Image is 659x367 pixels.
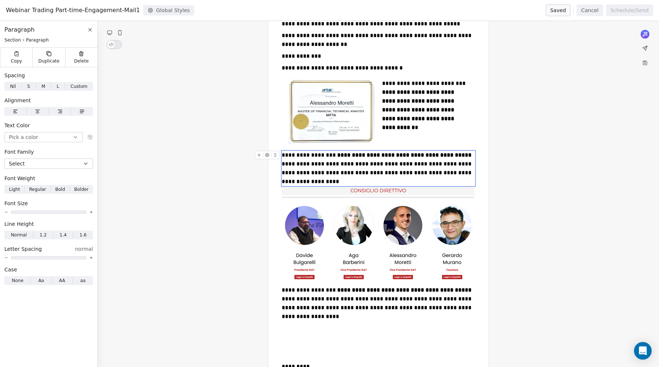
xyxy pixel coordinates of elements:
[42,83,45,90] span: M
[71,83,88,90] span: Custom
[79,232,86,238] span: 1.6
[26,37,49,43] span: Paragraph
[634,342,652,360] div: Open Intercom Messenger
[4,245,42,253] span: Letter Spacing
[59,277,65,284] span: AA
[4,148,34,156] span: Font Family
[4,25,35,34] span: Paragraph
[546,4,570,16] button: Saved
[10,83,16,90] span: Nil
[12,277,23,284] span: None
[4,175,35,182] span: Font Weight
[38,277,44,284] span: Aa
[29,186,46,193] span: Regular
[577,4,603,16] button: Cancel
[4,266,17,273] span: Case
[9,160,25,167] span: Select
[40,232,47,238] span: 1.2
[4,72,25,79] span: Spacing
[74,58,89,64] span: Delete
[4,220,34,228] span: Line Height
[4,132,83,142] button: Pick a color
[11,58,22,64] span: Copy
[80,277,86,284] span: aa
[11,232,26,238] span: Normal
[57,83,59,90] span: L
[4,97,31,104] span: Alignment
[4,200,28,207] span: Font Size
[143,5,195,15] button: Global Styles
[55,186,65,193] span: Bold
[75,245,93,253] span: normal
[606,4,653,16] button: Schedule/Send
[4,122,30,129] span: Text Color
[60,232,67,238] span: 1.4
[4,37,21,43] span: Section
[27,83,30,90] span: S
[9,186,20,193] span: Light
[38,58,59,64] span: Duplicate
[74,186,89,193] span: Bolder
[6,6,140,15] span: Webinar Trading Part-time-Engagement-Mail1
